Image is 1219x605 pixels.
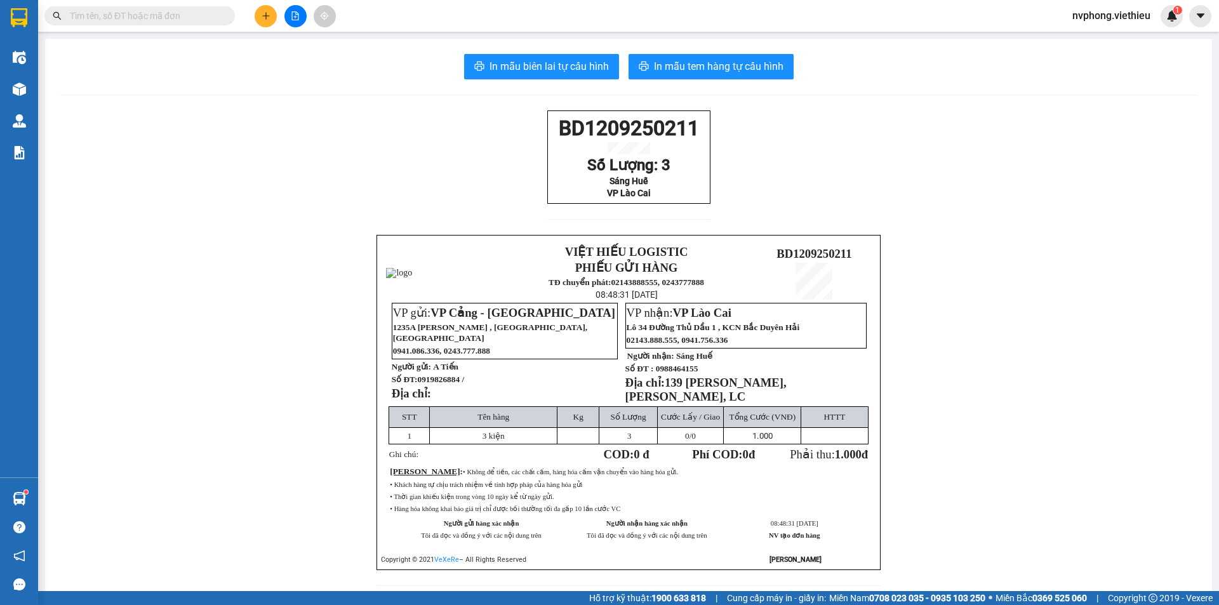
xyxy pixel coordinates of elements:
[390,467,460,476] span: [PERSON_NAME]
[1062,8,1161,23] span: nvphong.viethieu
[549,277,611,287] strong: TĐ chuyển phát:
[627,351,674,361] strong: Người nhận:
[661,412,720,422] span: Cước Lấy / Giao
[490,58,609,74] span: In mẫu biên lai tự cấu hình
[421,532,542,539] span: Tôi đã đọc và đồng ý với các nội dung trên
[390,505,620,512] span: • Hàng hóa không khai báo giá trị chỉ được bồi thường tối đa gấp 10 lần cước VC
[434,555,459,564] a: VeXeRe
[573,412,583,422] span: Kg
[627,322,800,332] span: Lô 34 Đường Thủ Dầu 1 , KCN Bắc Duyên Hải
[685,431,696,441] span: /0
[656,364,698,373] span: 0988464155
[53,11,62,20] span: search
[627,306,731,319] span: VP nhận:
[692,448,755,461] strong: Phí COD: đ
[13,146,26,159] img: solution-icon
[1173,6,1182,15] sup: 1
[752,431,773,441] span: 1.000
[565,245,688,258] strong: VIỆT HIẾU LOGISTIC
[823,412,845,422] span: HTTT
[1149,594,1157,602] span: copyright
[284,5,307,27] button: file-add
[407,431,411,441] span: 1
[596,289,658,300] span: 08:48:31 [DATE]
[417,375,464,384] span: 0919826884 /
[604,448,649,461] strong: COD:
[393,322,587,343] span: 1235A [PERSON_NAME] , [GEOGRAPHIC_DATA], [GEOGRAPHIC_DATA]
[790,448,868,461] span: Phải thu:
[24,490,28,494] sup: 1
[255,5,277,27] button: plus
[676,351,712,361] span: Sáng Huế
[639,61,649,73] span: printer
[477,412,509,422] span: Tên hàng
[673,306,731,319] span: VP Lào Cai
[634,448,649,461] span: 0 đ
[587,532,707,539] span: Tôi đã đọc và đồng ý với các nội dung trên
[654,58,783,74] span: In mẫu tem hàng tự cấu hình
[386,268,412,278] img: logo
[1189,5,1211,27] button: caret-down
[392,387,431,400] strong: Địa chỉ:
[390,481,582,488] span: • Khách hàng tự chịu trách nhiệm về tính hợp pháp của hàng hóa gửi
[776,247,851,260] span: BD1209250211
[771,520,818,527] span: 08:48:31 [DATE]
[743,448,749,461] span: 0
[393,346,490,356] span: 0941.086.336, 0243.777.888
[13,492,26,505] img: warehouse-icon
[611,277,704,287] strong: 02143888555, 0243777888
[606,520,688,527] strong: Người nhận hàng xác nhận
[381,555,526,564] span: Copyright © 2021 – All Rights Reserved
[1175,6,1180,15] span: 1
[589,591,706,605] span: Hỗ trợ kỹ thuật:
[390,493,554,500] span: • Thời gian khiếu kiện trong vòng 10 ngày kể từ ngày gửi.
[392,362,431,371] strong: Người gửi:
[433,362,458,371] span: A Tiến
[314,5,336,27] button: aim
[13,550,25,562] span: notification
[996,591,1087,605] span: Miền Bắc
[291,11,300,20] span: file-add
[769,532,820,539] strong: NV tạo đơn hàng
[402,412,417,422] span: STT
[262,11,270,20] span: plus
[444,520,519,527] strong: Người gửi hàng xác nhận
[559,116,699,140] span: BD1209250211
[393,306,615,319] span: VP gửi:
[13,51,26,64] img: warehouse-icon
[390,467,463,476] span: :
[727,591,826,605] span: Cung cấp máy in - giấy in:
[13,521,25,533] span: question-circle
[862,448,868,461] span: đ
[13,83,26,96] img: warehouse-icon
[392,375,464,384] strong: Số ĐT:
[627,431,632,441] span: 3
[483,431,505,441] span: 3 kiện
[829,591,985,605] span: Miền Nam
[627,335,728,345] span: 02143.888.555, 0941.756.336
[389,449,418,459] span: Ghi chú:
[13,578,25,590] span: message
[575,261,678,274] strong: PHIẾU GỬI HÀNG
[70,9,220,23] input: Tìm tên, số ĐT hoặc mã đơn
[609,176,648,186] span: Sáng Huế
[607,188,651,198] span: VP Lào Cai
[869,593,985,603] strong: 0708 023 035 - 0935 103 250
[685,431,689,441] span: 0
[1096,591,1098,605] span: |
[320,11,329,20] span: aim
[835,448,862,461] span: 1.000
[989,595,992,601] span: ⚪️
[625,376,787,403] span: 139 [PERSON_NAME], [PERSON_NAME], LC
[464,54,619,79] button: printerIn mẫu biên lai tự cấu hình
[729,412,796,422] span: Tổng Cước (VNĐ)
[430,306,615,319] span: VP Cảng - [GEOGRAPHIC_DATA]
[651,593,706,603] strong: 1900 633 818
[1166,10,1178,22] img: icon-new-feature
[625,364,654,373] strong: Số ĐT :
[610,412,646,422] span: Số Lượng
[1195,10,1206,22] span: caret-down
[463,469,678,475] span: • Không để tiền, các chất cấm, hàng hóa cấm vận chuyển vào hàng hóa gửi.
[629,54,794,79] button: printerIn mẫu tem hàng tự cấu hình
[587,156,670,174] span: Số Lượng: 3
